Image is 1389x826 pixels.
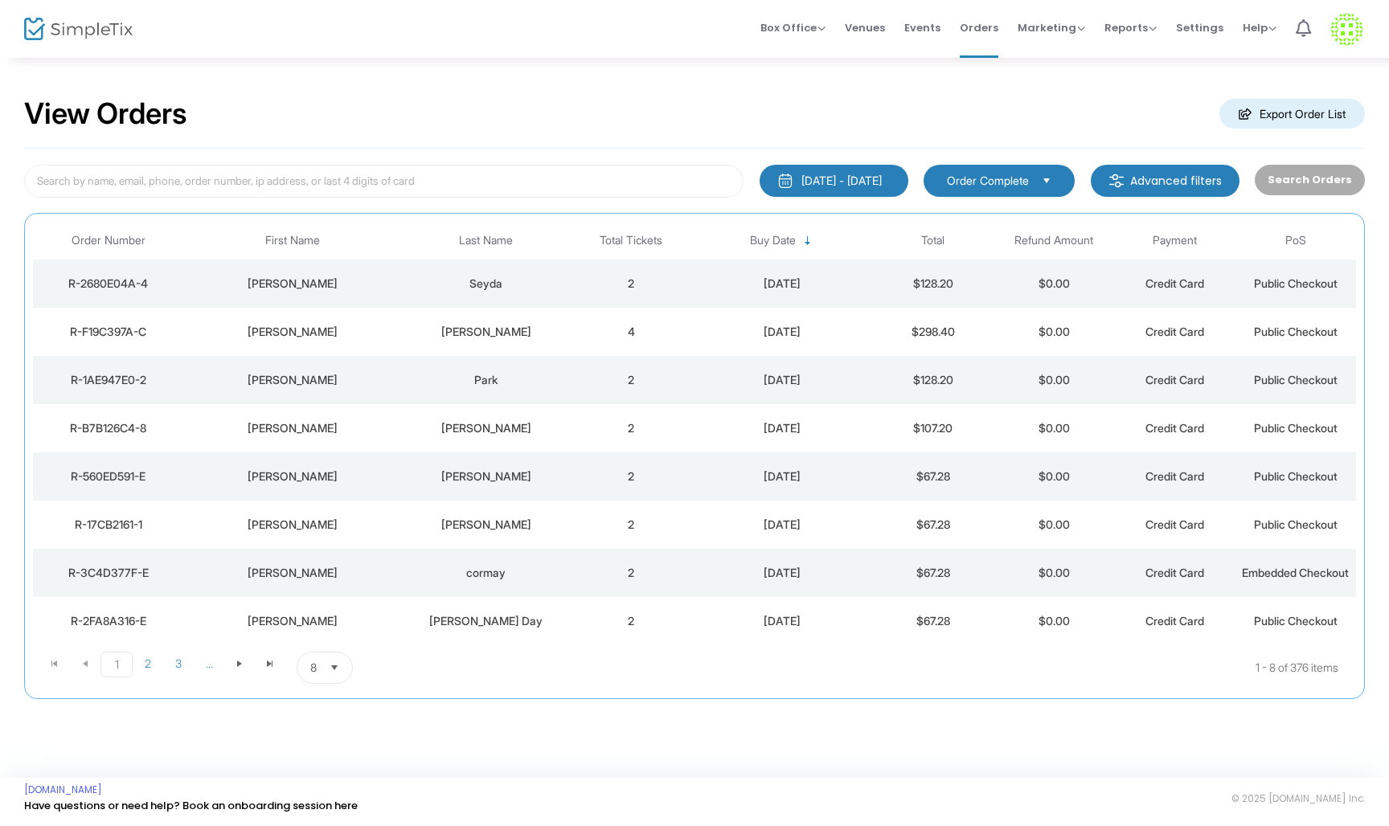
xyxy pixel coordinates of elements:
div: Data table [33,222,1356,645]
span: © 2025 [DOMAIN_NAME] Inc. [1231,792,1365,805]
span: Payment [1153,234,1197,247]
td: $0.00 [994,356,1114,404]
div: R-2FA8A316-E [37,613,180,629]
div: 10/14/2025 [695,468,868,485]
span: Public Checkout [1254,469,1338,483]
a: Have questions or need help? Book an onboarding session here [24,798,358,813]
td: $0.00 [994,549,1114,597]
div: Garrison [405,517,566,533]
div: Kathleen [188,613,398,629]
div: 10/14/2025 [695,276,868,292]
div: 10/14/2025 [695,613,868,629]
td: $128.20 [873,356,994,404]
div: R-B7B126C4-8 [37,420,180,436]
div: theodore [188,565,398,581]
span: PoS [1285,234,1306,247]
td: $0.00 [994,308,1114,356]
div: R-F19C397A-C [37,324,180,340]
span: Credit Card [1145,614,1204,628]
span: Orders [960,7,998,48]
td: 2 [571,597,691,645]
th: Total [873,222,994,260]
span: Page 4 [194,652,224,676]
span: 8 [310,660,317,676]
a: [DOMAIN_NAME] [24,783,102,796]
td: 2 [571,549,691,597]
td: 2 [571,356,691,404]
span: Credit Card [1145,276,1204,290]
span: Order Number [72,234,145,247]
m-button: Advanced filters [1091,165,1239,197]
div: Seyda [405,276,566,292]
div: R-17CB2161-1 [37,517,180,533]
td: $0.00 [994,501,1114,549]
input: Search by name, email, phone, order number, ip address, or last 4 digits of card [24,165,744,198]
span: Sortable [801,235,814,247]
span: Settings [1176,7,1223,48]
td: $0.00 [994,404,1114,452]
div: R-560ED591-E [37,468,180,485]
td: $67.28 [873,501,994,549]
span: Events [904,7,940,48]
button: Select [323,652,346,683]
img: filter [1108,173,1125,189]
span: Embedded Checkout [1242,566,1349,579]
td: 2 [571,404,691,452]
span: Public Checkout [1254,614,1338,628]
div: Janice [188,468,398,485]
span: Credit Card [1145,566,1204,579]
span: Page 2 [133,652,163,676]
span: Credit Card [1145,421,1204,435]
td: $0.00 [994,452,1114,501]
span: Public Checkout [1254,517,1338,531]
span: Credit Card [1145,373,1204,386]
td: 4 [571,308,691,356]
div: R-2680E04A-4 [37,276,180,292]
div: David [188,324,398,340]
div: 10/14/2025 [695,324,868,340]
td: 2 [571,260,691,308]
span: Venues [845,7,885,48]
h2: View Orders [24,96,187,132]
span: Buy Date [750,234,796,247]
span: Credit Card [1145,517,1204,531]
span: Public Checkout [1254,276,1338,290]
td: $0.00 [994,597,1114,645]
span: Credit Card [1145,469,1204,483]
span: Public Checkout [1254,421,1338,435]
div: [DATE] - [DATE] [801,173,882,189]
th: Total Tickets [571,222,691,260]
span: Page 3 [163,652,194,676]
div: Anderson [188,420,398,436]
td: $0.00 [994,260,1114,308]
span: Reports [1104,20,1157,35]
div: R-3C4D377F-E [37,565,180,581]
td: 2 [571,501,691,549]
div: Gary [188,517,398,533]
div: Czyscon [405,468,566,485]
td: $107.20 [873,404,994,452]
div: Zuck [405,324,566,340]
span: Last Name [459,234,513,247]
div: 10/14/2025 [695,420,868,436]
td: $67.28 [873,597,994,645]
div: James [188,276,398,292]
span: Order Complete [947,173,1029,189]
td: $67.28 [873,549,994,597]
span: Public Checkout [1254,373,1338,386]
div: Park [405,372,566,388]
span: First Name [265,234,320,247]
div: R-1AE947E0-2 [37,372,180,388]
m-button: Export Order List [1219,99,1365,129]
div: Christopher [188,372,398,388]
div: Angad [405,420,566,436]
span: Go to the last page [255,652,285,676]
span: Go to the last page [264,657,277,670]
span: Public Checkout [1254,325,1338,338]
span: Go to the next page [224,652,255,676]
span: Go to the next page [233,657,246,670]
td: $298.40 [873,308,994,356]
button: Select [1035,172,1058,190]
td: $67.28 [873,452,994,501]
div: Larson Day [405,613,566,629]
